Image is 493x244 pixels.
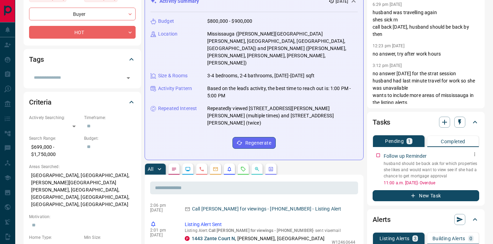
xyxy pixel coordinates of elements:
[373,43,404,48] p: 12:23 pm [DATE]
[432,236,465,241] p: Building Alerts
[373,9,479,38] p: husband was travelling again shes sick rn call back [DATE], husband should be back by then
[373,114,479,130] div: Tasks
[171,166,177,172] svg: Notes
[29,214,136,220] p: Motivation:
[29,8,136,20] div: Buyer
[29,141,81,160] p: $699,000 - $1,750,000
[207,85,358,99] p: Based on the lead's activity, the best time to reach out is: 1:00 PM - 5:00 PM
[185,166,191,172] svg: Lead Browsing Activity
[185,236,190,241] div: property.ca
[384,180,479,186] p: 11:00 a.m. [DATE] - Overdue
[150,208,174,213] p: [DATE]
[414,236,417,241] p: 3
[84,234,136,241] p: Min Size:
[213,166,218,172] svg: Emails
[150,228,174,233] p: 2:01 pm
[192,236,235,241] a: 1443 Zante Court N
[380,236,410,241] p: Listing Alerts
[373,190,479,201] button: New Task
[29,94,136,110] div: Criteria
[192,235,325,242] p: , [PERSON_NAME], [GEOGRAPHIC_DATA]
[254,166,260,172] svg: Opportunities
[29,164,136,170] p: Areas Searched:
[84,115,136,121] p: Timeframe:
[384,153,427,160] p: Follow up Reminder
[207,105,358,127] p: Repeatedly viewed [STREET_ADDRESS][PERSON_NAME][PERSON_NAME] (multiple times) and [STREET_ADDRESS...
[207,72,314,79] p: 3-4 bedrooms, 2-4 bathrooms, [DATE]-[DATE] sqft
[158,18,174,25] p: Budget
[199,166,204,172] svg: Calls
[373,117,390,128] h2: Tasks
[441,139,465,144] p: Completed
[373,214,391,225] h2: Alerts
[158,85,192,92] p: Activity Pattern
[158,72,188,79] p: Size & Rooms
[29,26,136,39] div: HOT
[150,233,174,237] p: [DATE]
[373,70,479,114] p: no answer [DATE] for the strat session husband had last minute travel for work so she was unavail...
[192,205,341,213] p: Call [PERSON_NAME] for viewings - [PHONE_NUMBER] - Listing Alert
[29,51,136,68] div: Tags
[373,50,479,58] p: no answer, try after work hours
[469,236,472,241] p: 0
[29,97,52,108] h2: Criteria
[29,170,136,210] p: [GEOGRAPHIC_DATA], [GEOGRAPHIC_DATA], [PERSON_NAME][GEOGRAPHIC_DATA][PERSON_NAME], [GEOGRAPHIC_DA...
[209,228,313,233] span: Call [PERSON_NAME] for viewings - [PHONE_NUMBER]
[240,166,246,172] svg: Requests
[148,167,153,172] p: All
[207,18,253,25] p: $800,000 - $900,000
[408,139,411,144] p: 1
[373,63,402,68] p: 3:12 pm [DATE]
[385,139,404,144] p: Pending
[84,135,136,141] p: Budget:
[232,137,276,149] button: Regenerate
[227,166,232,172] svg: Listing Alerts
[124,73,133,83] button: Open
[373,2,402,7] p: 6:29 pm [DATE]
[150,203,174,208] p: 2:06 pm
[268,166,274,172] svg: Agent Actions
[185,228,355,233] p: Listing Alert : - sent via email
[29,54,44,65] h2: Tags
[29,135,81,141] p: Search Range:
[158,30,177,38] p: Location
[373,211,479,228] div: Alerts
[158,105,197,112] p: Repeated Interest
[207,30,358,67] p: Mississauga ([PERSON_NAME][GEOGRAPHIC_DATA][PERSON_NAME], [GEOGRAPHIC_DATA], [GEOGRAPHIC_DATA], [...
[185,221,355,228] p: Listing Alert Sent
[384,160,479,179] p: husband should be back ask for which properties she likes and would want to view see if she had a...
[29,115,81,121] p: Actively Searching:
[29,234,81,241] p: Home Type:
